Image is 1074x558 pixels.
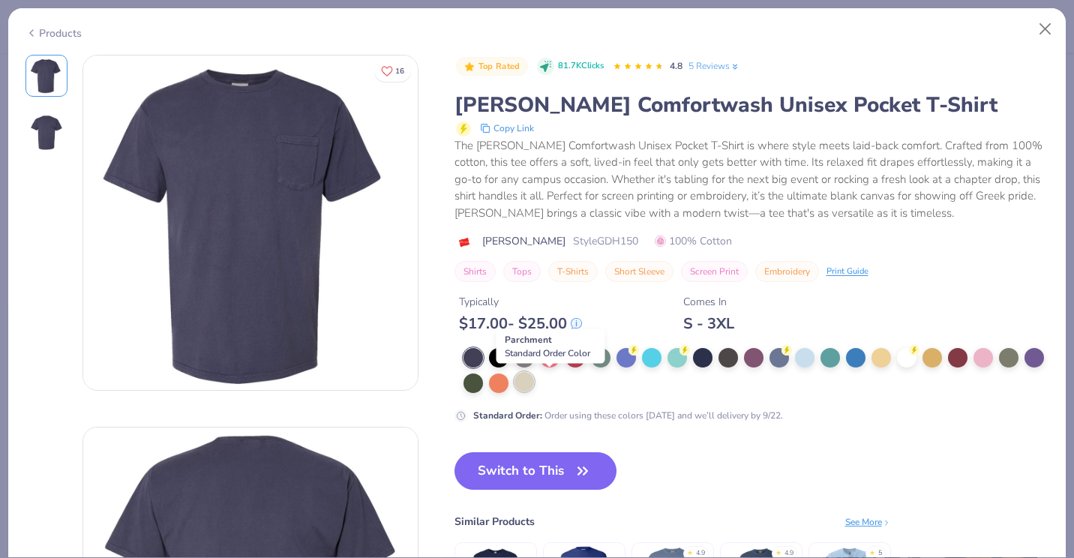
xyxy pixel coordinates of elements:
[454,137,1049,222] div: The [PERSON_NAME] Comfortwash Unisex Pocket T-Shirt is where style meets laid-back comfort. Craft...
[395,67,404,75] span: 16
[755,261,819,282] button: Embroidery
[454,91,1049,119] div: [PERSON_NAME] Comfortwash Unisex Pocket T-Shirt
[681,261,748,282] button: Screen Print
[454,452,617,490] button: Switch to This
[869,548,875,554] div: ★
[459,294,582,310] div: Typically
[478,62,520,70] span: Top Rated
[845,515,891,529] div: See More
[683,314,734,333] div: S - 3XL
[496,329,605,364] div: Parchment
[670,60,682,72] span: 4.8
[688,59,740,73] a: 5 Reviews
[775,548,781,554] div: ★
[573,233,638,249] span: Style GDH150
[28,58,64,94] img: Front
[473,409,783,422] div: Order using these colors [DATE] and we’ll delivery by 9/22.
[459,314,582,333] div: $ 17.00 - $ 25.00
[28,115,64,151] img: Back
[548,261,598,282] button: T-Shirts
[613,55,664,79] div: 4.8 Stars
[1031,15,1060,43] button: Close
[454,236,475,248] img: brand logo
[687,548,693,554] div: ★
[655,233,732,249] span: 100% Cotton
[503,261,541,282] button: Tops
[454,514,535,529] div: Similar Products
[482,233,565,249] span: [PERSON_NAME]
[25,25,82,41] div: Products
[505,347,590,359] span: Standard Order Color
[558,60,604,73] span: 81.7K Clicks
[605,261,673,282] button: Short Sleeve
[826,265,868,278] div: Print Guide
[473,409,542,421] strong: Standard Order :
[456,57,528,76] button: Badge Button
[463,61,475,73] img: Top Rated sort
[475,119,538,137] button: copy to clipboard
[683,294,734,310] div: Comes In
[454,261,496,282] button: Shirts
[374,60,411,82] button: Like
[83,55,418,390] img: Front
